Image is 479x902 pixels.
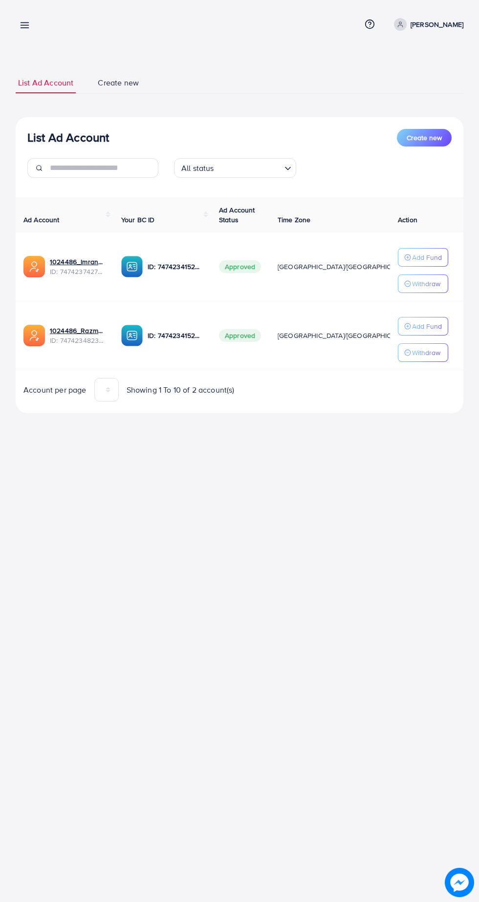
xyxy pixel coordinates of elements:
[23,215,60,225] span: Ad Account
[407,133,442,143] span: Create new
[50,257,106,267] a: 1024486_Imran_1740231528988
[398,274,448,293] button: Withdraw
[50,267,106,276] span: ID: 7474237427478233089
[219,329,261,342] span: Approved
[23,256,45,277] img: ic-ads-acc.e4c84228.svg
[412,347,440,358] p: Withdraw
[27,130,109,145] h3: List Ad Account
[398,343,448,362] button: Withdraw
[121,325,143,346] img: ic-ba-acc.ded83a64.svg
[179,161,216,175] span: All status
[412,320,442,332] p: Add Fund
[50,257,106,277] div: <span class='underline'>1024486_Imran_1740231528988</span></br>7474237427478233089
[127,384,235,396] span: Showing 1 To 10 of 2 account(s)
[148,261,203,273] p: ID: 7474234152863678481
[148,330,203,341] p: ID: 7474234152863678481
[398,248,448,267] button: Add Fund
[217,159,281,175] input: Search for option
[219,260,261,273] span: Approved
[412,252,442,263] p: Add Fund
[50,326,106,346] div: <span class='underline'>1024486_Razman_1740230915595</span></br>7474234823184416769
[412,278,440,290] p: Withdraw
[219,205,255,225] span: Ad Account Status
[50,326,106,336] a: 1024486_Razman_1740230915595
[446,869,474,897] img: image
[121,215,155,225] span: Your BC ID
[50,336,106,345] span: ID: 7474234823184416769
[98,77,139,88] span: Create new
[278,215,310,225] span: Time Zone
[23,384,87,396] span: Account per page
[278,331,414,340] span: [GEOGRAPHIC_DATA]/[GEOGRAPHIC_DATA]
[397,129,452,147] button: Create new
[121,256,143,277] img: ic-ba-acc.ded83a64.svg
[411,19,463,30] p: [PERSON_NAME]
[278,262,414,272] span: [GEOGRAPHIC_DATA]/[GEOGRAPHIC_DATA]
[18,77,73,88] span: List Ad Account
[174,158,296,178] div: Search for option
[398,215,417,225] span: Action
[390,18,463,31] a: [PERSON_NAME]
[398,317,448,336] button: Add Fund
[23,325,45,346] img: ic-ads-acc.e4c84228.svg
